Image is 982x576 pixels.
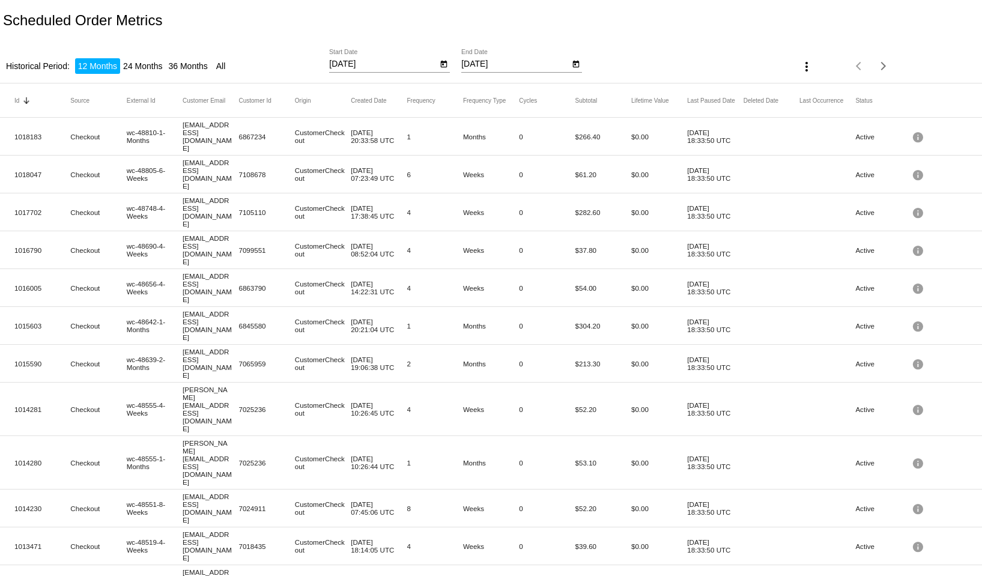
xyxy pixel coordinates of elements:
[461,59,569,69] input: End Date
[127,277,183,299] mat-cell: wc-48656-4-Weeks
[70,130,126,144] mat-cell: Checkout
[14,539,70,553] mat-cell: 1013471
[463,539,519,553] mat-cell: Weeks
[519,539,575,553] mat-cell: 0
[14,243,70,257] mat-cell: 1016790
[575,130,631,144] mat-cell: $266.40
[631,97,669,104] button: Change sorting for LifetimeValue
[183,490,238,527] mat-cell: [EMAIL_ADDRESS][DOMAIN_NAME]
[70,319,126,333] mat-cell: Checkout
[351,277,407,299] mat-cell: [DATE] 14:22:31 UTC
[351,126,407,147] mat-cell: [DATE] 20:33:58 UTC
[238,502,294,515] mat-cell: 7024911
[847,54,871,78] button: Previous page
[463,357,519,371] mat-cell: Months
[463,456,519,470] mat-cell: Months
[519,502,575,515] mat-cell: 0
[295,497,351,519] mat-cell: CustomerCheckout
[295,452,351,473] mat-cell: CustomerCheckout
[631,281,687,295] mat-cell: $0.00
[14,456,70,470] mat-cell: 1014280
[14,205,70,219] mat-cell: 1017702
[575,168,631,181] mat-cell: $61.20
[519,97,537,104] button: Change sorting for Cycles
[351,239,407,261] mat-cell: [DATE] 08:52:04 UTC
[238,130,294,144] mat-cell: 6867234
[912,203,926,222] mat-icon: info
[295,535,351,557] mat-cell: CustomerCheckout
[127,497,183,519] mat-cell: wc-48551-8-Weeks
[463,402,519,416] mat-cell: Weeks
[183,97,238,104] mat-header-cell: Customer Email
[329,59,437,69] input: Start Date
[687,239,743,261] mat-cell: [DATE] 18:33:50 UTC
[295,353,351,374] mat-cell: CustomerCheckout
[631,205,687,219] mat-cell: $0.00
[14,130,70,144] mat-cell: 1018183
[183,269,238,306] mat-cell: [EMAIL_ADDRESS][DOMAIN_NAME]
[351,398,407,420] mat-cell: [DATE] 10:26:45 UTC
[183,307,238,344] mat-cell: [EMAIL_ADDRESS][DOMAIN_NAME]
[855,402,911,416] mat-cell: Active
[871,54,896,78] button: Next page
[3,58,73,74] li: Historical Period:
[575,97,598,104] button: Change sorting for Subtotal
[855,130,911,144] mat-cell: Active
[687,201,743,223] mat-cell: [DATE] 18:33:50 UTC
[463,243,519,257] mat-cell: Weeks
[855,281,911,295] mat-cell: Active
[351,452,407,473] mat-cell: [DATE] 10:26:44 UTC
[463,502,519,515] mat-cell: Weeks
[631,319,687,333] mat-cell: $0.00
[238,281,294,295] mat-cell: 6863790
[295,315,351,336] mat-cell: CustomerCheckout
[407,402,463,416] mat-cell: 4
[519,456,575,470] mat-cell: 0
[519,243,575,257] mat-cell: 0
[127,452,183,473] mat-cell: wc-48555-1-Months
[519,168,575,181] mat-cell: 0
[855,456,911,470] mat-cell: Active
[631,243,687,257] mat-cell: $0.00
[631,168,687,181] mat-cell: $0.00
[575,456,631,470] mat-cell: $53.10
[912,241,926,259] mat-icon: info
[238,319,294,333] mat-cell: 6845580
[407,502,463,515] mat-cell: 8
[463,319,519,333] mat-cell: Months
[569,57,582,70] button: Open calendar
[351,201,407,223] mat-cell: [DATE] 17:38:45 UTC
[127,97,156,104] button: Change sorting for OriginalExternalId
[631,502,687,515] mat-cell: $0.00
[687,353,743,374] mat-cell: [DATE] 18:33:50 UTC
[519,205,575,219] mat-cell: 0
[575,357,631,371] mat-cell: $213.30
[127,398,183,420] mat-cell: wc-48555-4-Weeks
[687,398,743,420] mat-cell: [DATE] 18:33:50 UTC
[407,168,463,181] mat-cell: 6
[183,118,238,155] mat-cell: [EMAIL_ADDRESS][DOMAIN_NAME]
[687,277,743,299] mat-cell: [DATE] 18:33:50 UTC
[912,400,926,419] mat-icon: info
[351,163,407,185] mat-cell: [DATE] 07:23:49 UTC
[238,456,294,470] mat-cell: 7025236
[744,97,799,104] mat-header-cell: Deleted Date
[351,97,386,104] button: Change sorting for CreatedUtc
[127,239,183,261] mat-cell: wc-48690-4-Weeks
[575,539,631,553] mat-cell: $39.60
[183,345,238,382] mat-cell: [EMAIL_ADDRESS][DOMAIN_NAME]
[575,319,631,333] mat-cell: $304.20
[912,354,926,373] mat-icon: info
[855,539,911,553] mat-cell: Active
[183,156,238,193] mat-cell: [EMAIL_ADDRESS][DOMAIN_NAME]
[631,130,687,144] mat-cell: $0.00
[183,527,238,565] mat-cell: [EMAIL_ADDRESS][DOMAIN_NAME]
[183,383,238,435] mat-cell: [PERSON_NAME][EMAIL_ADDRESS][DOMAIN_NAME]
[912,499,926,518] mat-icon: info
[463,281,519,295] mat-cell: Weeks
[238,97,294,104] mat-header-cell: Customer Id
[351,535,407,557] mat-cell: [DATE] 18:14:05 UTC
[14,97,19,104] button: Change sorting for Id
[14,502,70,515] mat-cell: 1014230
[238,243,294,257] mat-cell: 7099551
